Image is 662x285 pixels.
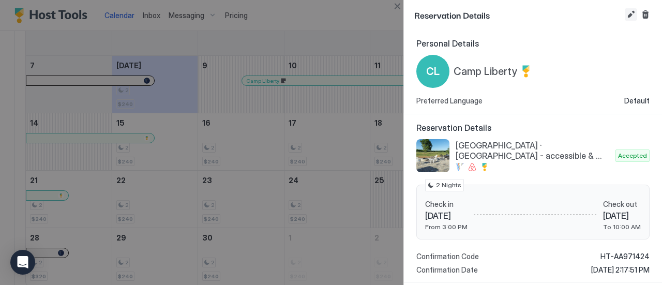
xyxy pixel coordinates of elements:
span: [DATE] [603,211,641,221]
span: Check out [603,200,641,209]
span: [GEOGRAPHIC_DATA] · [GEOGRAPHIC_DATA] - accessible & surrounded by nature. [456,140,611,161]
button: Cancel reservation [639,8,652,21]
span: HT-AA971424 [600,252,650,261]
span: To 10:00 AM [603,223,641,231]
span: Accepted [618,151,647,160]
span: Confirmation Date [416,265,478,275]
span: Check in [425,200,468,209]
span: [DATE] [425,211,468,221]
span: Default [624,96,650,106]
span: From 3:00 PM [425,223,468,231]
span: Reservation Details [414,8,623,21]
span: Camp Liberty [454,65,518,78]
span: Personal Details [416,38,650,49]
button: Edit reservation [625,8,637,21]
div: listing image [416,139,449,172]
span: Reservation Details [416,123,650,133]
span: 2 Nights [436,181,461,190]
span: [DATE] 2:17:51 PM [591,265,650,275]
div: Open Intercom Messenger [10,250,35,275]
span: Confirmation Code [416,252,479,261]
span: CL [426,64,440,79]
span: Preferred Language [416,96,483,106]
